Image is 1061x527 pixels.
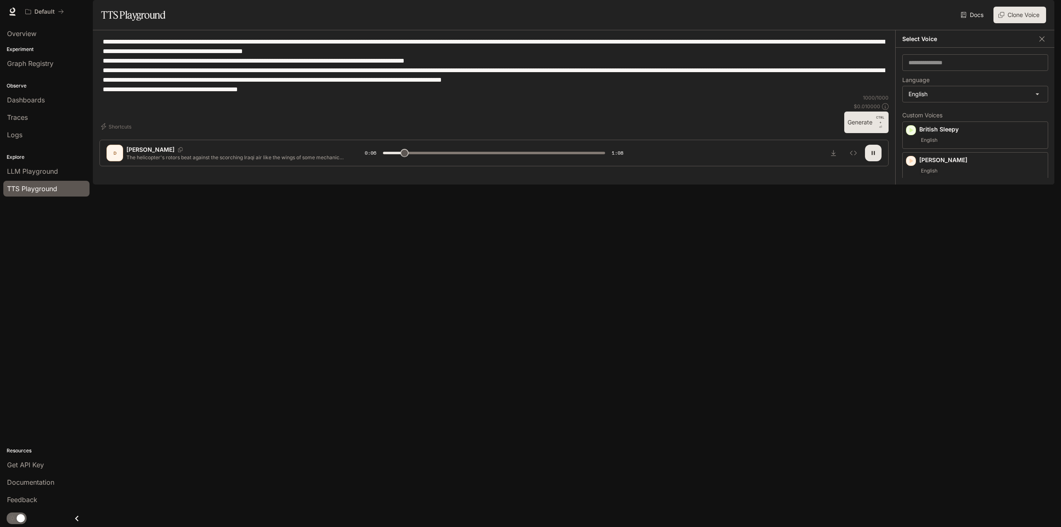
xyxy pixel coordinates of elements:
button: Download audio [825,145,842,161]
p: Custom Voices [902,112,1048,118]
button: All workspaces [22,3,68,20]
button: Shortcuts [99,120,135,133]
div: English [903,86,1048,102]
p: ⏎ [876,115,885,130]
span: 0:06 [365,149,376,157]
p: Default [34,8,55,15]
button: GenerateCTRL +⏎ [844,112,889,133]
p: British Sleepy [919,125,1044,134]
div: D [108,146,121,160]
p: [PERSON_NAME] [919,156,1044,164]
p: 1000 / 1000 [863,94,889,101]
p: The helicopter's rotors beat against the scorching Iraqi air like the wings of some mechanical vu... [126,154,345,161]
p: Language [902,77,930,83]
span: 1:08 [612,149,623,157]
span: English [919,166,939,176]
span: English [919,135,939,145]
a: Docs [959,7,987,23]
button: Clone Voice [993,7,1046,23]
h1: TTS Playground [101,7,165,23]
p: CTRL + [876,115,885,125]
button: Copy Voice ID [174,147,186,152]
button: Inspect [845,145,862,161]
p: [PERSON_NAME] [126,146,174,154]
